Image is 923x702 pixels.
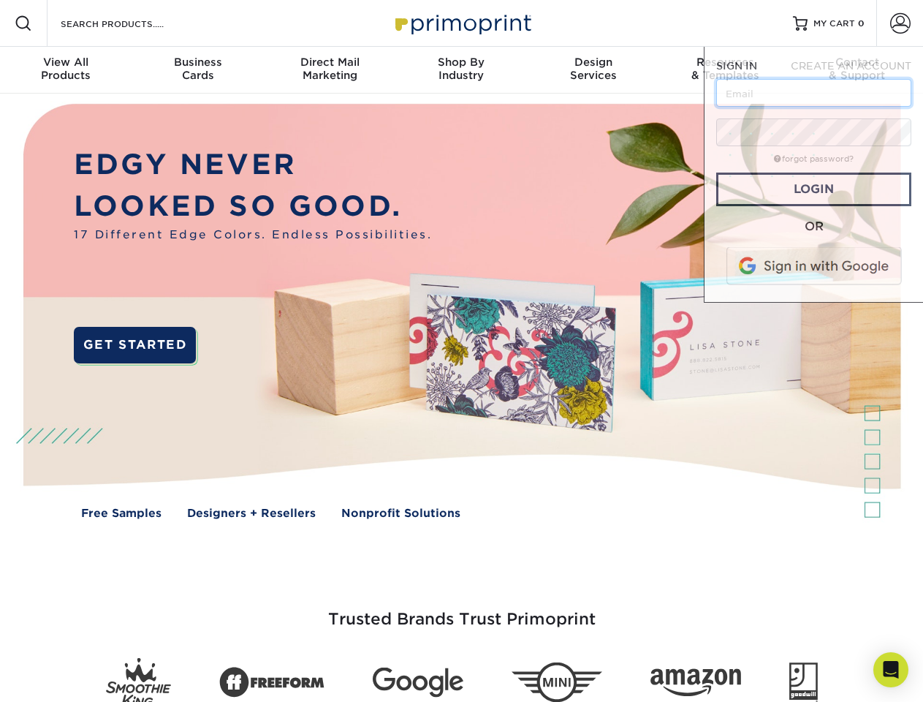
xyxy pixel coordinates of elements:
[81,505,162,522] a: Free Samples
[659,47,791,94] a: Resources& Templates
[187,505,316,522] a: Designers + Resellers
[74,186,432,227] p: LOOKED SO GOOD.
[858,18,865,29] span: 0
[528,56,659,82] div: Services
[395,56,527,69] span: Shop By
[59,15,202,32] input: SEARCH PRODUCTS.....
[132,56,263,82] div: Cards
[716,173,911,206] a: Login
[34,575,889,646] h3: Trusted Brands Trust Primoprint
[74,144,432,186] p: EDGY NEVER
[873,652,908,687] div: Open Intercom Messenger
[74,327,196,363] a: GET STARTED
[789,663,818,702] img: Goodwill
[264,47,395,94] a: Direct MailMarketing
[791,60,911,72] span: CREATE AN ACCOUNT
[528,56,659,69] span: Design
[659,56,791,82] div: & Templates
[341,505,460,522] a: Nonprofit Solutions
[264,56,395,69] span: Direct Mail
[395,47,527,94] a: Shop ByIndustry
[650,669,741,697] img: Amazon
[774,154,854,164] a: forgot password?
[716,79,911,107] input: Email
[373,668,463,698] img: Google
[528,47,659,94] a: DesignServices
[716,218,911,235] div: OR
[132,47,263,94] a: BusinessCards
[659,56,791,69] span: Resources
[813,18,855,30] span: MY CART
[132,56,263,69] span: Business
[74,227,432,244] span: 17 Different Edge Colors. Endless Possibilities.
[716,60,757,72] span: SIGN IN
[389,7,535,39] img: Primoprint
[264,56,395,82] div: Marketing
[395,56,527,82] div: Industry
